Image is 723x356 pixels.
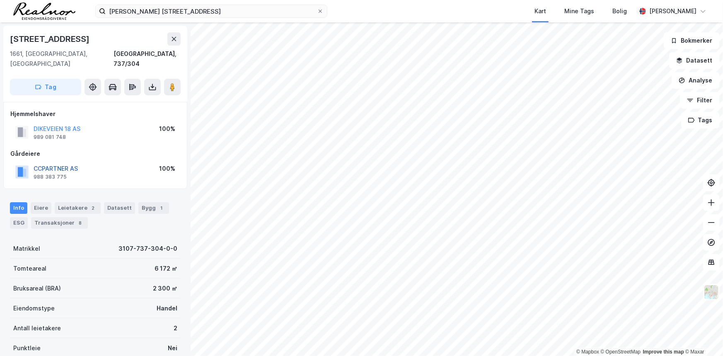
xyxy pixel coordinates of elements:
[13,244,40,254] div: Matrikkel
[31,202,51,214] div: Eiere
[682,316,723,356] iframe: Chat Widget
[612,6,627,16] div: Bolig
[13,323,61,333] div: Antall leietakere
[157,303,177,313] div: Handel
[10,49,114,69] div: 1661, [GEOGRAPHIC_DATA], [GEOGRAPHIC_DATA]
[118,244,177,254] div: 3107-737-304-0-0
[159,164,175,174] div: 100%
[106,5,317,17] input: Søk på adresse, matrikkel, gårdeiere, leietakere eller personer
[138,202,169,214] div: Bygg
[10,149,180,159] div: Gårdeiere
[643,349,684,355] a: Improve this map
[704,284,719,300] img: Z
[672,72,720,89] button: Analyse
[159,124,175,134] div: 100%
[564,6,594,16] div: Mine Tags
[13,343,41,353] div: Punktleie
[649,6,696,16] div: [PERSON_NAME]
[13,264,46,274] div: Tomteareal
[157,204,166,212] div: 1
[155,264,177,274] div: 6 172 ㎡
[10,79,81,95] button: Tag
[534,6,546,16] div: Kart
[174,323,177,333] div: 2
[601,349,641,355] a: OpenStreetMap
[76,219,85,227] div: 8
[10,109,180,119] div: Hjemmelshaver
[681,112,720,128] button: Tags
[104,202,135,214] div: Datasett
[89,204,97,212] div: 2
[114,49,181,69] div: [GEOGRAPHIC_DATA], 737/304
[34,134,66,140] div: 989 081 748
[10,32,91,46] div: [STREET_ADDRESS]
[576,349,599,355] a: Mapbox
[13,303,55,313] div: Eiendomstype
[168,343,177,353] div: Nei
[664,32,720,49] button: Bokmerker
[34,174,67,180] div: 988 383 775
[669,52,720,69] button: Datasett
[55,202,101,214] div: Leietakere
[31,217,88,229] div: Transaksjoner
[153,283,177,293] div: 2 300 ㎡
[10,202,27,214] div: Info
[682,316,723,356] div: Kontrollprogram for chat
[13,283,61,293] div: Bruksareal (BRA)
[13,2,75,20] img: realnor-logo.934646d98de889bb5806.png
[10,217,28,229] div: ESG
[680,92,720,109] button: Filter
